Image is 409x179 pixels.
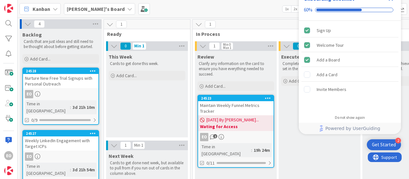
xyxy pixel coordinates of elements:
[317,56,340,64] div: Add a Board
[206,160,215,167] span: 0/11
[30,56,50,62] span: Add Card...
[67,6,125,12] b: [PERSON_NAME]'s Board
[23,68,98,74] div: 24528
[291,6,300,12] span: 2x
[33,5,50,13] span: Kanban
[71,104,96,111] div: 3d 21h 10m
[367,139,401,150] div: Open Get Started checklist, remaining modules: 2
[395,138,401,143] div: 2
[109,53,132,60] span: This Week
[325,125,380,132] span: Powered by UserGuiding
[120,142,131,149] span: 1
[134,45,144,48] div: Min 1
[198,95,274,101] div: 24523
[304,7,396,13] div: Checklist progress: 60%
[23,131,98,136] div: 24527
[209,42,220,50] span: 1
[301,53,398,67] div: Add a Board is complete.
[301,23,398,37] div: Sign Up is complete.
[206,117,259,123] span: [DATE] By [PERSON_NAME]...
[372,142,396,148] div: Get Started
[4,4,13,13] img: Visit kanbanzone.com
[116,20,127,28] span: 1
[198,133,274,141] div: EO
[282,61,357,72] p: Complete all the tasks and expectations set in the card.
[200,133,208,141] div: EO
[13,1,29,9] span: Support
[34,20,45,28] span: 4
[299,21,401,111] div: Checklist items
[301,68,398,82] div: Add a Card is incomplete.
[116,73,137,78] span: Add Card...
[282,6,291,12] span: 1x
[304,7,313,13] div: 60%
[22,68,99,125] a: 24528Nurture New Free Trial Signups with Personal OutreachEOTime in [GEOGRAPHIC_DATA]:3d 21h 10m0/9
[199,61,273,77] p: Clarify any information on the card to ensure you have everything needed to succeed.
[110,160,184,176] p: Cards to get done next week, but available to pull from if you run out of cards in the column above.
[24,39,98,50] p: Cards that are just ideas and still need to be thought about before getting started.
[23,68,98,88] div: 24528Nurture New Free Trial Signups with Personal Outreach
[301,38,398,52] div: Welcome Tour is complete.
[317,41,344,49] div: Welcome Tour
[335,115,365,120] div: Do not show again
[26,69,98,73] div: 24528
[23,74,98,88] div: Nurture New Free Trial Signups with Personal Outreach
[71,166,96,173] div: 3d 21h 54m
[251,147,252,154] span: :
[23,136,98,151] div: Weekly LinkedIn Engagement with Target ICPs
[200,123,272,130] b: Wating for Access
[252,147,272,154] div: 19h 24m
[205,83,226,89] span: Add Card...
[198,101,274,115] div: Maintain Weekly Funnel Metrics Tracker
[223,43,231,46] div: Min 0
[25,163,70,177] div: Time in [GEOGRAPHIC_DATA]
[23,152,98,161] div: EO
[25,152,33,161] div: EO
[26,131,98,136] div: 24527
[301,82,398,96] div: Invite Members is incomplete.
[299,123,401,134] div: Footer
[23,131,98,151] div: 24527Weekly LinkedIn Engagement with Target ICPs
[200,143,251,157] div: Time in [GEOGRAPHIC_DATA]
[197,53,214,60] span: Review
[110,61,184,66] p: Cards to get done this week.
[289,78,309,84] span: Add Card...
[293,42,304,50] span: 0
[213,134,217,138] span: 2
[120,42,131,50] span: 0
[70,166,71,173] span: :
[4,151,13,160] div: EO
[317,71,337,78] div: Add a Card
[317,27,331,34] div: Sign Up
[70,104,71,111] span: :
[197,95,274,168] a: 24523Maintain Weekly Funnel Metrics Tracker[DATE] By [PERSON_NAME]...Wating for AccessEOTime in [...
[107,31,182,37] span: Ready
[25,90,33,98] div: EO
[134,144,143,147] div: Min 1
[302,123,398,134] a: Powered by UserGuiding
[281,53,300,60] span: Execute
[201,96,274,101] div: 24523
[23,90,98,98] div: EO
[109,153,134,159] span: Next Week
[317,85,346,93] div: Invite Members
[223,46,231,49] div: Max 1
[25,100,70,114] div: Time in [GEOGRAPHIC_DATA]
[22,31,42,38] span: Backlog
[31,117,37,124] span: 0/9
[205,20,216,28] span: 1
[198,95,274,115] div: 24523Maintain Weekly Funnel Metrics Tracker
[4,166,13,175] img: avatar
